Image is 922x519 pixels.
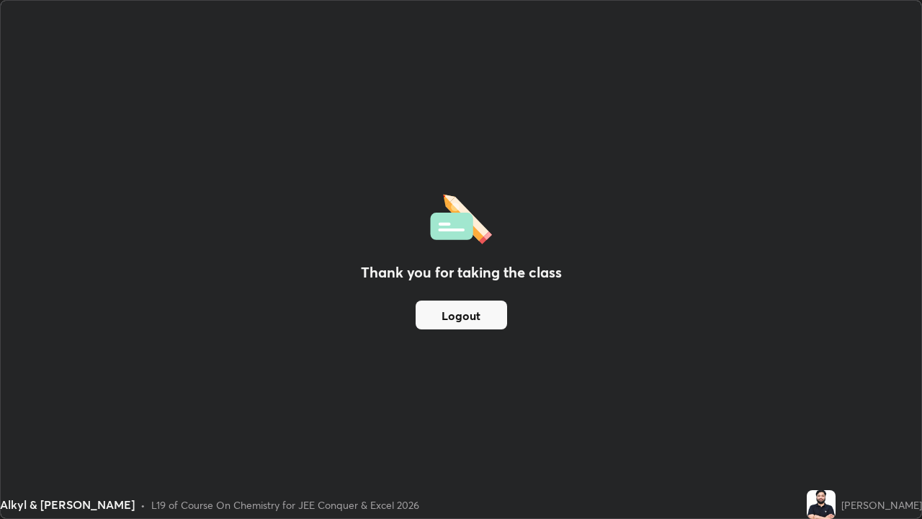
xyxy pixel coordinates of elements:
[430,190,492,244] img: offlineFeedback.1438e8b3.svg
[807,490,836,519] img: f16150f93396451290561ee68e23d37e.jpg
[841,497,922,513] div: [PERSON_NAME]
[151,497,419,513] div: L19 of Course On Chemistry for JEE Conquer & Excel 2026
[416,301,507,329] button: Logout
[361,262,562,283] h2: Thank you for taking the class
[140,497,146,513] div: •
